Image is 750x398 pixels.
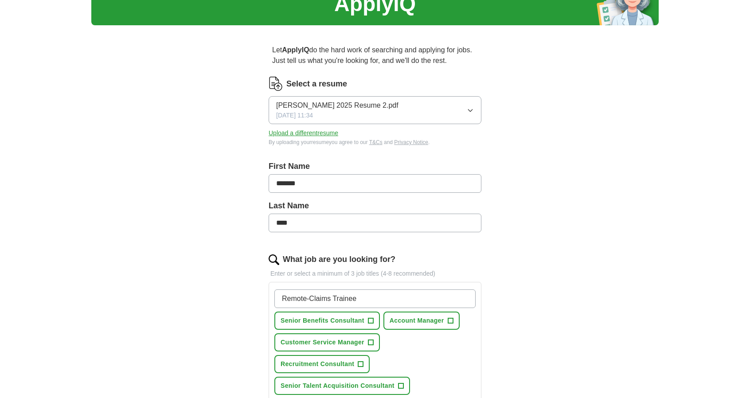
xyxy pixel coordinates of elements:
span: Recruitment Consultant [281,359,354,369]
input: Type a job title and press enter [274,289,476,308]
img: CV Icon [269,77,283,91]
button: Customer Service Manager [274,333,380,351]
button: [PERSON_NAME] 2025 Resume 2.pdf[DATE] 11:34 [269,96,481,124]
button: Account Manager [383,312,460,330]
p: Let do the hard work of searching and applying for jobs. Just tell us what you're looking for, an... [269,41,481,70]
img: search.png [269,254,279,265]
label: Select a resume [286,78,347,90]
div: By uploading your resume you agree to our and . [269,138,481,146]
span: Account Manager [390,316,444,325]
a: Privacy Notice [394,139,428,145]
span: [PERSON_NAME] 2025 Resume 2.pdf [276,100,398,111]
button: Senior Benefits Consultant [274,312,380,330]
span: Senior Benefits Consultant [281,316,364,325]
span: Customer Service Manager [281,338,364,347]
span: [DATE] 11:34 [276,111,313,120]
button: Senior Talent Acquisition Consultant [274,377,410,395]
label: What job are you looking for? [283,254,395,265]
label: First Name [269,160,481,172]
button: Recruitment Consultant [274,355,370,373]
button: Upload a differentresume [269,129,338,138]
label: Last Name [269,200,481,212]
a: T&Cs [369,139,383,145]
span: Senior Talent Acquisition Consultant [281,381,395,390]
strong: ApplyIQ [282,46,309,54]
p: Enter or select a minimum of 3 job titles (4-8 recommended) [269,269,481,278]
